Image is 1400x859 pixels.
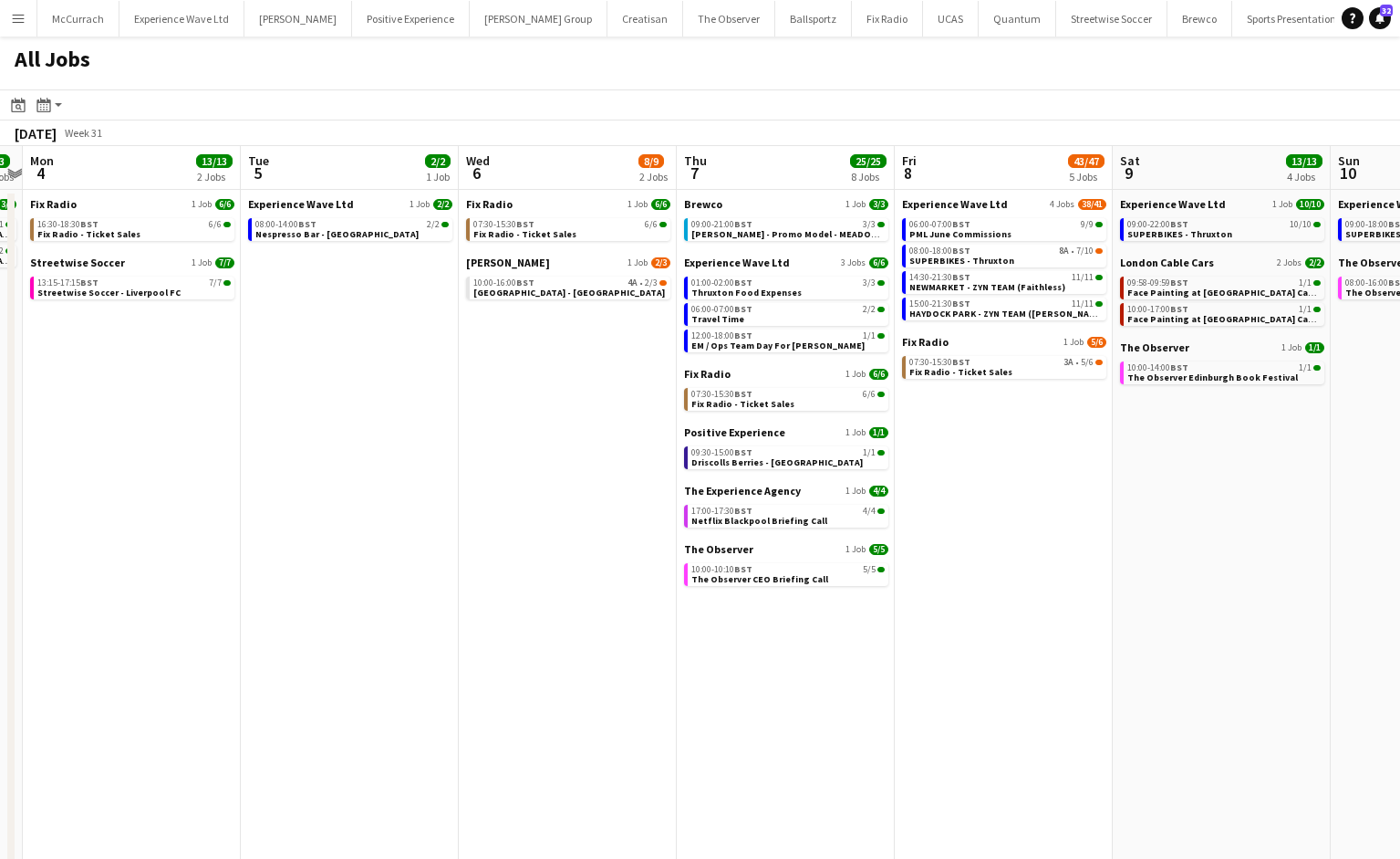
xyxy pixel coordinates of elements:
[863,331,876,340] span: 1/1
[734,218,752,230] span: BST
[466,256,670,269] a: [PERSON_NAME]1 Job2/3
[1127,228,1232,240] span: SUPERBIKES - Thruxton
[684,425,785,439] span: Positive Experience
[1277,257,1301,268] span: 2 Jobs
[691,287,802,299] span: Thruxton Food Expenses
[1081,358,1094,367] span: 5/6
[684,542,753,556] span: The Observer
[37,218,231,239] a: 16:30-18:30BST6/6Fix Radio - Ticket Sales
[473,277,667,298] a: 10:00-16:00BST4A•2/3[GEOGRAPHIC_DATA] - [GEOGRAPHIC_DATA]
[37,1,119,37] button: McCurrach
[841,257,866,268] span: 3 Jobs
[909,358,970,367] span: 07:30-15:30
[845,486,866,497] span: 1 Job
[1272,199,1292,210] span: 1 Job
[1095,301,1103,307] span: 11/11
[215,257,234,268] span: 7/7
[651,257,670,268] span: 2/3
[902,335,1106,349] a: Fix Radio1 Job5/6
[863,448,876,457] span: 1/1
[877,280,885,286] span: 3/3
[1287,170,1322,183] div: 4 Jobs
[952,356,970,368] span: BST
[1120,197,1324,256] div: Experience Wave Ltd1 Job10/1009:00-22:00BST10/10SUPERBIKES - Thruxton
[877,450,885,456] span: 1/1
[902,197,1008,211] span: Experience Wave Ltd
[684,367,888,381] a: Fix Radio1 Job6/6
[1232,1,1365,37] button: Sports Presentation Co
[30,152,54,169] span: Mon
[863,507,876,516] span: 4/4
[427,220,440,229] span: 2/2
[691,515,827,527] span: Netflix Blackpool Briefing Call
[1068,154,1104,168] span: 43/47
[1076,246,1094,256] span: 7/10
[909,308,1108,320] span: HAYDOCK PARK - ZYN TEAM (Becky Hill)
[473,228,576,240] span: Fix Radio - Ticket Sales
[645,278,658,288] span: 2/3
[1313,307,1321,312] span: 1/1
[1127,305,1188,314] span: 10:00-17:00
[845,369,866,380] span: 1 Job
[1369,7,1391,29] a: 32
[1127,220,1188,229] span: 09:00-22:00
[1170,277,1188,288] span: BST
[441,222,449,227] span: 2/2
[869,427,888,438] span: 1/1
[466,256,670,303] div: [PERSON_NAME]1 Job2/310:00-16:00BST4A•2/3[GEOGRAPHIC_DATA] - [GEOGRAPHIC_DATA]
[426,170,450,183] div: 1 Job
[466,197,670,211] a: Fix Radio1 Job6/6
[627,278,638,288] span: 4A
[1095,275,1103,280] span: 11/11
[734,303,752,315] span: BST
[1281,342,1301,353] span: 1 Job
[909,299,970,309] span: 15:00-21:30
[255,220,316,229] span: 08:00-14:00
[684,484,801,498] span: The Experience Agency
[923,1,979,37] button: UCAS
[516,277,534,288] span: BST
[209,278,222,288] span: 7/7
[909,356,1103,377] a: 07:30-15:30BST3A•5/6Fix Radio - Ticket Sales
[869,257,888,268] span: 6/6
[909,281,1065,293] span: NEWMARKET - ZYN TEAM (Faithless)
[248,152,269,169] span: Tue
[1050,199,1074,210] span: 4 Jobs
[1120,197,1324,211] a: Experience Wave Ltd1 Job10/10
[192,257,212,268] span: 1 Job
[1127,303,1321,324] a: 10:00-17:00BST1/1Face Painting at [GEOGRAPHIC_DATA] Cable Cars
[1299,278,1312,288] span: 1/1
[1087,337,1106,348] span: 5/6
[37,228,140,240] span: Fix Radio - Ticket Sales
[691,330,885,351] a: 12:00-18:00BST1/1EM / Ops Team Day For [PERSON_NAME]
[80,218,99,230] span: BST
[845,427,866,438] span: 1 Job
[691,305,752,314] span: 06:00-07:00
[691,277,885,298] a: 01:00-02:00BST3/3Thruxton Food Expenses
[869,486,888,497] span: 4/4
[245,162,269,183] span: 5
[1290,220,1312,229] span: 10/10
[209,220,222,229] span: 6/6
[1120,197,1226,211] span: Experience Wave Ltd
[1078,199,1106,210] span: 38/41
[30,256,125,269] span: Streetwise Soccer
[1127,218,1321,239] a: 09:00-22:00BST10/10SUPERBIKES - Thruxton
[877,567,885,572] span: 5/5
[638,154,664,168] span: 8/9
[691,303,885,324] a: 06:00-07:00BST2/2Travel Time
[1167,1,1232,37] button: Brewco
[1335,162,1360,183] span: 10
[473,287,665,299] span: Swan Centre - Spy School
[952,298,970,309] span: BST
[1120,340,1324,354] a: The Observer1 Job1/1
[473,278,534,288] span: 10:00-16:00
[1305,257,1324,268] span: 2/2
[734,277,752,288] span: BST
[691,565,752,574] span: 10:00-10:10
[863,390,876,399] span: 6/6
[877,333,885,339] span: 1/1
[1299,305,1312,314] span: 1/1
[877,392,885,397] span: 6/6
[37,287,181,299] span: Streetwise Soccer - Liverpool FC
